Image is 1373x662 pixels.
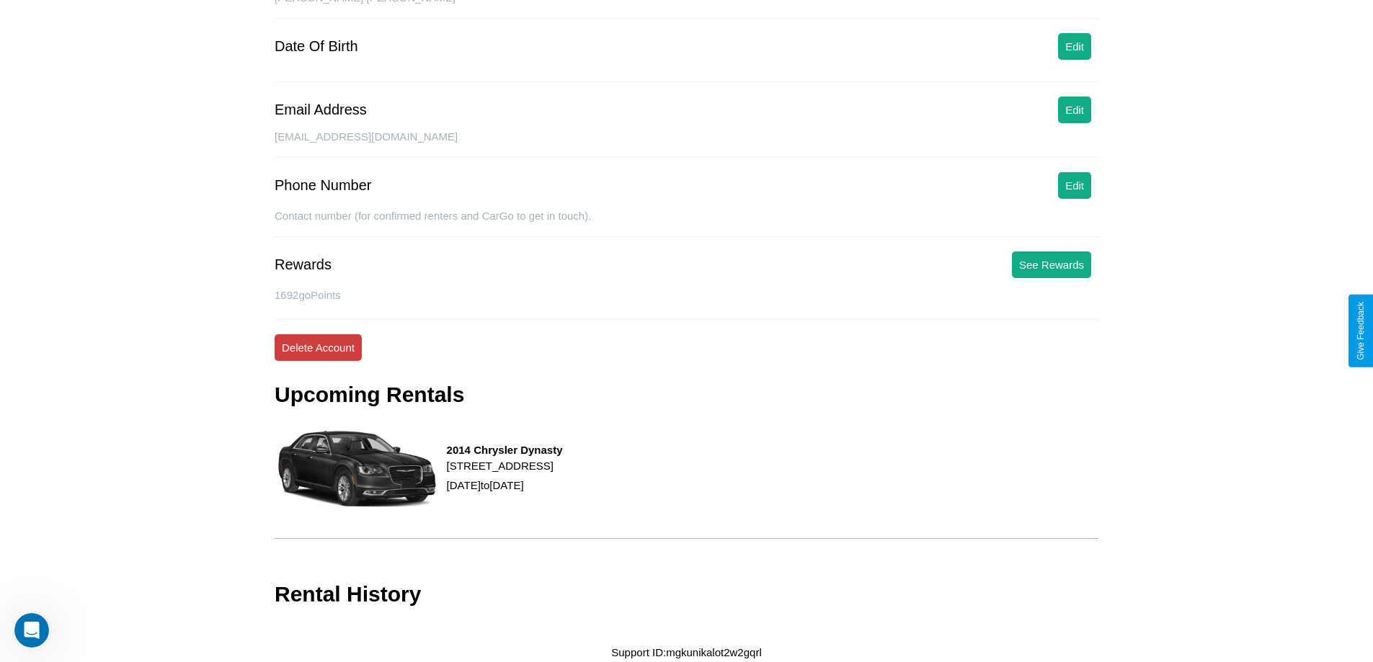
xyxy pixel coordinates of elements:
[275,582,421,607] h3: Rental History
[275,256,332,273] div: Rewards
[447,456,563,475] p: [STREET_ADDRESS]
[275,130,1098,158] div: [EMAIL_ADDRESS][DOMAIN_NAME]
[275,102,367,118] div: Email Address
[275,285,1098,305] p: 1692 goPoints
[1058,33,1091,60] button: Edit
[447,444,563,456] h3: 2014 Chrysler Dynasty
[275,407,440,530] img: rental
[611,643,761,662] p: Support ID: mgkunikalot2w2gqrl
[1356,302,1366,360] div: Give Feedback
[14,613,49,648] iframe: Intercom live chat
[1058,97,1091,123] button: Edit
[275,210,1098,237] div: Contact number (for confirmed renters and CarGo to get in touch).
[1058,172,1091,199] button: Edit
[275,334,362,361] button: Delete Account
[275,177,372,194] div: Phone Number
[1012,251,1091,278] button: See Rewards
[275,38,358,55] div: Date Of Birth
[447,475,563,495] p: [DATE] to [DATE]
[275,383,464,407] h3: Upcoming Rentals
